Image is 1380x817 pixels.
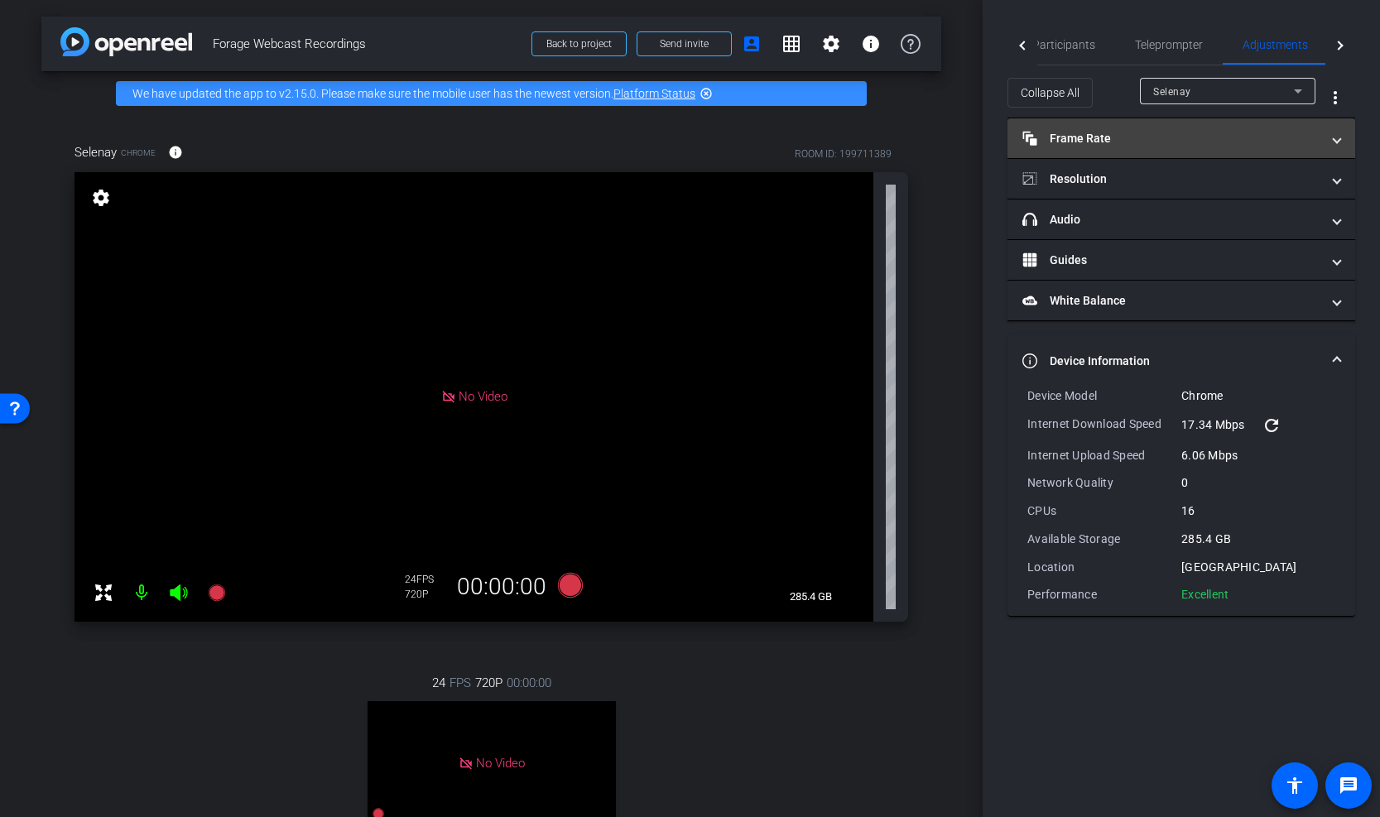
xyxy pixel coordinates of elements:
div: Internet Download Speed [1027,416,1181,435]
span: 285.4 GB [784,587,838,607]
div: Location [1027,559,1181,575]
mat-icon: accessibility [1285,776,1305,795]
span: 720P [475,674,502,692]
mat-panel-title: Frame Rate [1022,130,1320,147]
div: [GEOGRAPHIC_DATA] [1181,559,1335,575]
mat-icon: settings [821,34,841,54]
mat-icon: info [861,34,881,54]
div: Excellent [1181,586,1229,603]
mat-expansion-panel-header: Frame Rate [1007,118,1355,158]
mat-icon: more_vert [1325,88,1345,108]
div: 24 [405,573,446,586]
span: Adjustments [1243,39,1308,50]
button: Back to project [531,31,627,56]
div: 720P [405,588,446,601]
mat-panel-title: White Balance [1022,292,1320,310]
div: 6.06 Mbps [1181,447,1335,464]
div: 00:00:00 [446,573,557,601]
div: Device Information [1007,387,1355,616]
mat-panel-title: Guides [1022,252,1320,269]
mat-panel-title: Device Information [1022,353,1320,370]
span: No Video [459,389,507,404]
div: 17.34 Mbps [1181,416,1335,435]
span: 00:00:00 [507,674,551,692]
div: ROOM ID: 199711389 [795,147,892,161]
div: Internet Upload Speed [1027,447,1181,464]
span: 24 [432,674,445,692]
mat-icon: message [1339,776,1358,795]
div: 285.4 GB [1181,531,1335,547]
mat-icon: highlight_off [700,87,713,100]
mat-icon: settings [89,188,113,208]
span: Back to project [546,38,612,50]
a: Platform Status [613,87,695,100]
div: 16 [1181,502,1335,519]
div: Device Model [1027,387,1181,404]
mat-icon: account_box [742,34,762,54]
span: Teleprompter [1135,39,1203,50]
mat-icon: refresh [1262,416,1281,435]
mat-icon: info [168,145,183,160]
div: 0 [1181,474,1335,491]
span: Participants [1032,39,1095,50]
mat-expansion-panel-header: Audio [1007,199,1355,239]
span: Send invite [660,37,709,50]
div: Available Storage [1027,531,1181,547]
img: app-logo [60,27,192,56]
span: Selenay [1153,86,1191,98]
mat-expansion-panel-header: Device Information [1007,334,1355,387]
mat-expansion-panel-header: Resolution [1007,159,1355,199]
div: Network Quality [1027,474,1181,491]
mat-expansion-panel-header: Guides [1007,240,1355,280]
button: Send invite [637,31,732,56]
button: More Options for Adjustments Panel [1315,78,1355,118]
mat-icon: grid_on [781,34,801,54]
div: Performance [1027,586,1181,603]
mat-panel-title: Audio [1022,211,1320,228]
div: We have updated the app to v2.15.0. Please make sure the mobile user has the newest version. [116,81,867,106]
div: CPUs [1027,502,1181,519]
span: Collapse All [1021,77,1079,108]
span: No Video [476,756,525,771]
button: Collapse All [1007,78,1093,108]
span: Selenay [75,143,117,161]
span: FPS [450,674,471,692]
span: Chrome [121,147,156,159]
mat-expansion-panel-header: White Balance [1007,281,1355,320]
div: Chrome [1181,387,1335,404]
span: Forage Webcast Recordings [213,27,522,60]
span: FPS [416,574,434,585]
mat-panel-title: Resolution [1022,171,1320,188]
